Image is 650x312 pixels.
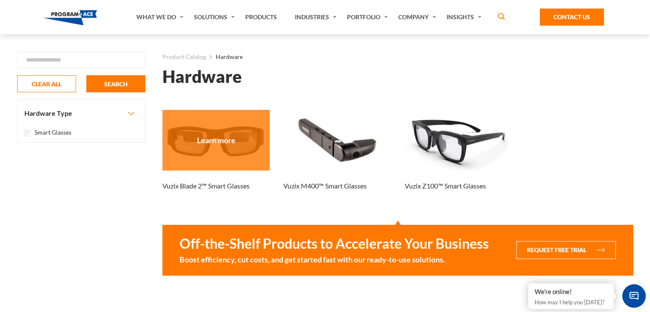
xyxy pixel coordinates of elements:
[162,51,206,62] a: Product Catalog
[405,181,486,191] h3: Vuzix Z100™ Smart Glasses
[179,254,489,265] small: Boost efficiency, cut costs, and get started fast with our ready-to-use solutions.
[540,9,604,26] a: Contact Us
[162,181,250,191] h3: Vuzix Blade 2™ Smart Glasses
[162,110,270,204] a: Thumbnail - Vuzix Blade 2™ Smart Glasses Vuzix Blade 2™ Smart Glasses
[622,284,646,308] span: Chat Widget
[516,241,616,259] button: Request Free Trial
[18,100,145,127] button: Hardware Type
[17,75,76,92] button: CLEAR ALL
[405,110,512,204] a: Thumbnail - Vuzix Z100™ Smart Glasses Vuzix Z100™ Smart Glasses
[283,110,391,204] a: Thumbnail - Vuzix M400™ Smart Glasses Vuzix M400™ Smart Glasses
[283,181,367,191] h3: Vuzix M400™ Smart Glasses
[43,10,97,25] img: Program-Ace
[179,235,489,252] strong: Off-the-Shelf Products to Accelerate Your Business
[535,297,607,307] p: How may I help you [DATE]?
[24,130,31,136] input: Smart Glasses
[535,288,607,296] div: We're online!
[162,51,633,62] nav: breadcrumb
[162,69,242,84] h1: Hardware
[35,128,71,137] label: Smart Glasses
[206,51,243,62] li: Hardware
